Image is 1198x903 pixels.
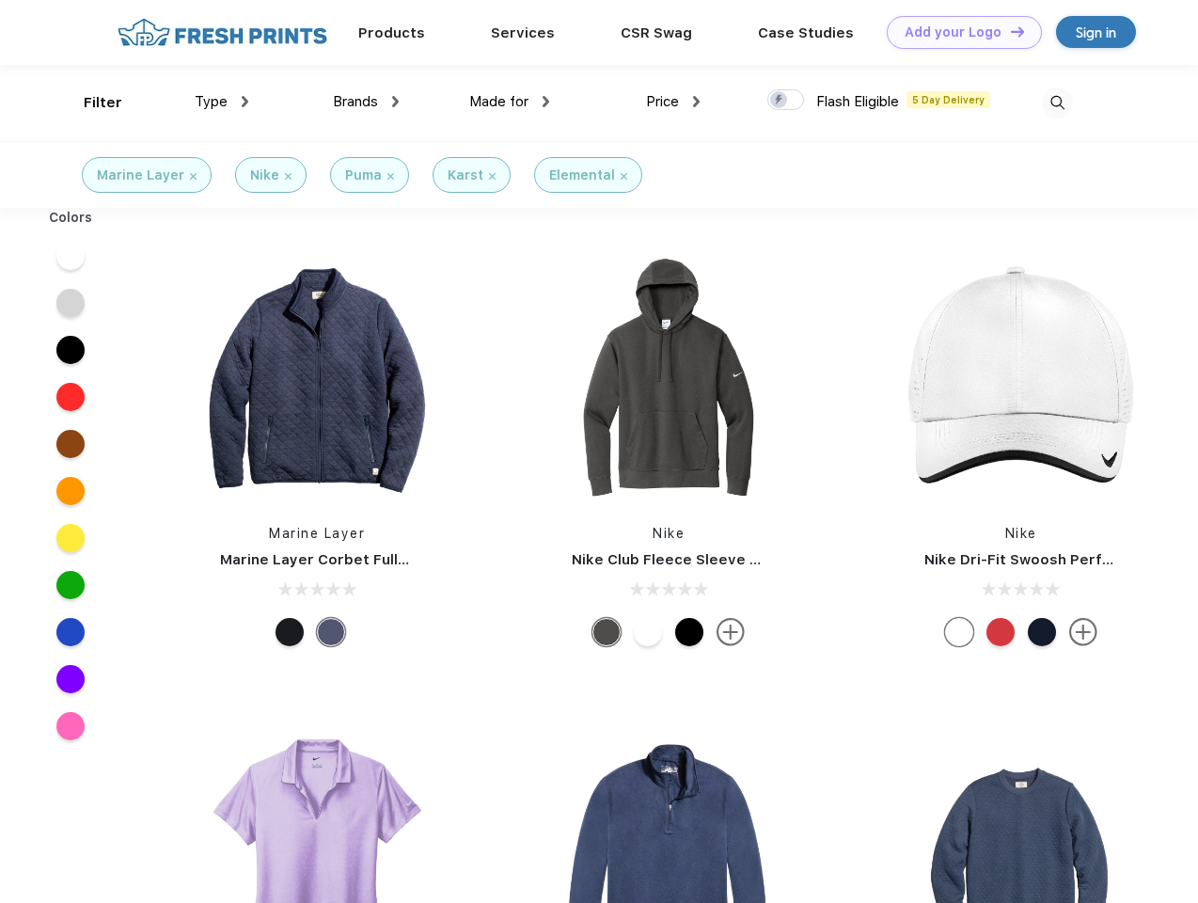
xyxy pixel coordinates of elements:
div: Add your Logo [905,24,1001,40]
a: CSR Swag [621,24,692,41]
span: Brands [333,93,378,110]
a: Marine Layer [269,526,365,541]
img: func=resize&h=266 [544,255,794,505]
div: Colors [35,208,107,228]
div: Black [276,618,304,646]
span: Made for [469,93,528,110]
div: Navy [1028,618,1056,646]
div: Elemental [549,166,615,185]
img: more.svg [1069,618,1097,646]
img: func=resize&h=266 [896,255,1146,505]
div: White [634,618,662,646]
div: Puma [345,166,382,185]
img: fo%20logo%202.webp [112,16,333,49]
div: Navy [317,618,345,646]
a: Marine Layer Corbet Full-Zip Jacket [220,551,481,568]
span: Price [646,93,679,110]
div: Karst [448,166,483,185]
div: Nike [250,166,279,185]
img: DT [1011,26,1024,37]
span: 5 Day Delivery [906,91,990,108]
img: filter_cancel.svg [190,173,197,180]
div: University Red [986,618,1015,646]
div: White [945,618,973,646]
a: Nike Dri-Fit Swoosh Perforated Cap [924,551,1184,568]
img: filter_cancel.svg [387,173,394,180]
img: dropdown.png [392,96,399,107]
img: filter_cancel.svg [285,173,292,180]
img: dropdown.png [242,96,248,107]
a: Sign in [1056,16,1136,48]
div: Filter [84,92,122,114]
img: more.svg [717,618,745,646]
div: Sign in [1076,22,1116,43]
a: Products [358,24,425,41]
img: dropdown.png [543,96,549,107]
img: func=resize&h=266 [192,255,442,505]
div: Anthracite [592,618,621,646]
img: dropdown.png [693,96,700,107]
span: Type [195,93,228,110]
a: Services [491,24,555,41]
img: filter_cancel.svg [621,173,627,180]
div: Black [675,618,703,646]
a: Nike [653,526,685,541]
a: Nike Club Fleece Sleeve Swoosh Pullover Hoodie [572,551,924,568]
img: desktop_search.svg [1042,87,1073,119]
img: filter_cancel.svg [489,173,496,180]
span: Flash Eligible [816,93,899,110]
a: Nike [1005,526,1037,541]
div: Marine Layer [97,166,184,185]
